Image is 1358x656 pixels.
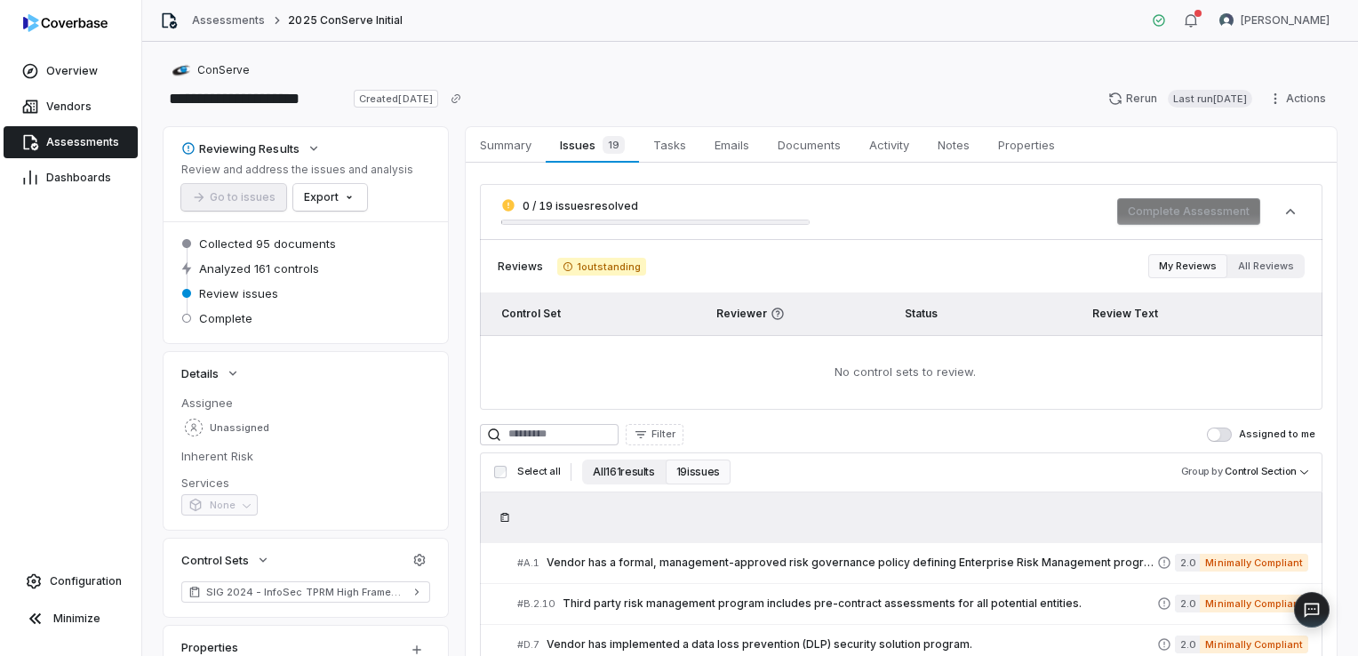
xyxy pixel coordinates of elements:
[1200,636,1308,653] span: Minimally Compliant
[181,552,249,568] span: Control Sets
[1181,465,1223,477] span: Group by
[862,133,916,156] span: Activity
[498,260,543,274] span: Reviews
[199,310,252,326] span: Complete
[181,448,430,464] dt: Inherent Risk
[210,421,269,435] span: Unassigned
[288,13,403,28] span: 2025 ConServe Initial
[517,584,1308,624] a: #B.2.10Third party risk management program includes pre-contract assessments for all potential en...
[603,136,625,154] span: 19
[50,574,122,588] span: Configuration
[4,126,138,158] a: Assessments
[517,597,555,611] span: # B.2.10
[46,171,111,185] span: Dashboards
[1207,428,1232,442] button: Assigned to me
[53,612,100,626] span: Minimize
[1241,13,1330,28] span: [PERSON_NAME]
[931,133,977,156] span: Notes
[181,365,219,381] span: Details
[1200,554,1308,572] span: Minimally Compliant
[4,91,138,123] a: Vendors
[707,133,756,156] span: Emails
[181,475,430,491] dt: Services
[666,460,731,484] button: 19 issues
[626,424,683,445] button: Filter
[1092,307,1158,320] span: Review Text
[7,601,134,636] button: Minimize
[646,133,693,156] span: Tasks
[553,132,631,157] span: Issues
[991,133,1062,156] span: Properties
[651,428,675,441] span: Filter
[1175,595,1200,612] span: 2.0
[46,100,92,114] span: Vendors
[473,133,539,156] span: Summary
[354,90,437,108] span: Created [DATE]
[176,132,326,164] button: Reviewing Results
[494,466,507,478] input: Select all
[771,133,848,156] span: Documents
[181,140,300,156] div: Reviewing Results
[167,54,255,86] button: https://conserve-arm.com/ConServe
[523,199,638,212] span: 0 / 19 issues resolved
[199,236,336,252] span: Collected 95 documents
[1227,254,1305,278] button: All Reviews
[480,335,1322,410] td: No control sets to review.
[1207,428,1315,442] label: Assigned to me
[1175,636,1200,653] span: 2.0
[181,163,413,177] p: Review and address the issues and analysis
[199,285,278,301] span: Review issues
[181,581,430,603] a: SIG 2024 - InfoSec TPRM High Framework
[199,260,319,276] span: Analyzed 161 controls
[1263,85,1337,112] button: Actions
[4,162,138,194] a: Dashboards
[517,638,539,652] span: # D.7
[501,307,561,320] span: Control Set
[517,556,539,570] span: # A.1
[23,14,108,32] img: logo-D7KZi-bG.svg
[1219,13,1234,28] img: Travis Helton avatar
[563,596,1157,611] span: Third party risk management program includes pre-contract assessments for all potential entities.
[517,543,1308,583] a: #A.1Vendor has a formal, management-approved risk governance policy defining Enterprise Risk Mana...
[192,13,265,28] a: Assessments
[1098,85,1263,112] button: RerunLast run[DATE]
[716,307,883,321] span: Reviewer
[4,55,138,87] a: Overview
[1209,7,1340,34] button: Travis Helton avatar[PERSON_NAME]
[582,460,665,484] button: All 161 results
[905,307,938,320] span: Status
[1148,254,1305,278] div: Review filter
[547,637,1157,652] span: Vendor has implemented a data loss prevention (DLP) security solution program.
[1148,254,1227,278] button: My Reviews
[206,585,405,599] span: SIG 2024 - InfoSec TPRM High Framework
[181,395,430,411] dt: Assignee
[46,135,119,149] span: Assessments
[293,184,367,211] button: Export
[176,544,276,576] button: Control Sets
[557,258,646,276] span: 1 outstanding
[1168,90,1252,108] span: Last run [DATE]
[517,465,560,478] span: Select all
[1175,554,1200,572] span: 2.0
[1200,595,1308,612] span: Minimally Compliant
[547,556,1157,570] span: Vendor has a formal, management-approved risk governance policy defining Enterprise Risk Manageme...
[197,63,250,77] span: ConServe
[7,565,134,597] a: Configuration
[176,357,245,389] button: Details
[440,83,472,115] button: Copy link
[46,64,98,78] span: Overview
